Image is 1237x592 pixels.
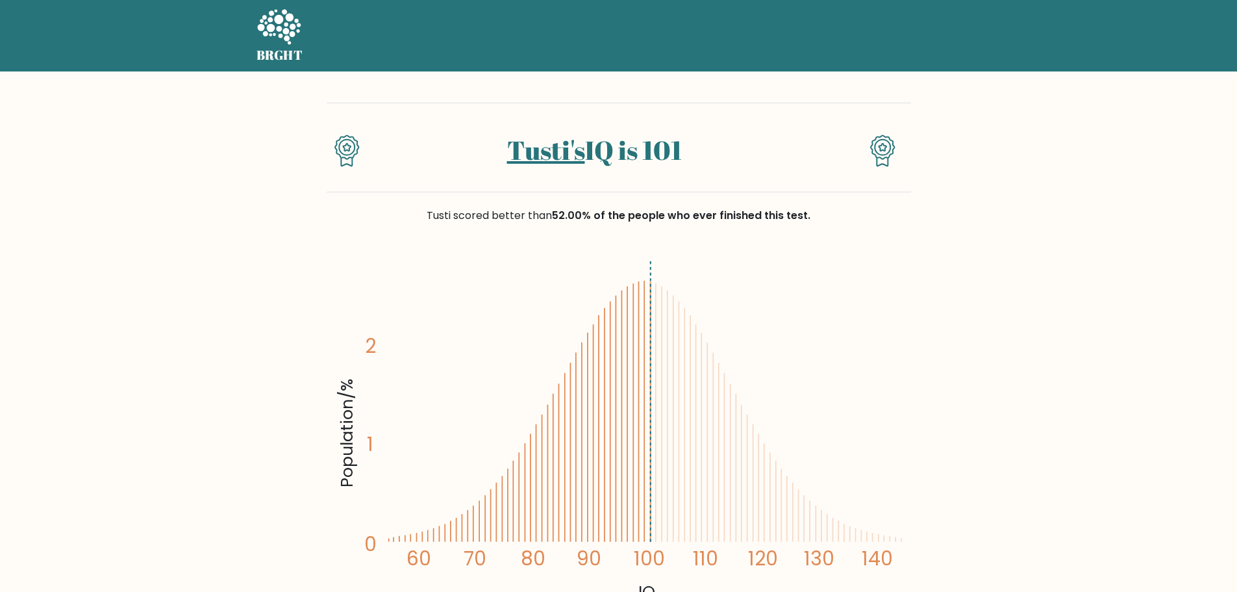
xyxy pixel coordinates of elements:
tspan: 2 [365,333,376,359]
tspan: 80 [520,545,545,572]
div: Tusti scored better than [327,208,911,224]
tspan: 120 [748,545,778,572]
h5: BRGHT [256,47,303,63]
tspan: 0 [364,532,377,558]
tspan: 100 [634,545,665,572]
tspan: 1 [367,431,373,458]
tspan: 130 [804,545,834,572]
a: BRGHT [256,5,303,66]
tspan: Population/% [335,380,358,488]
tspan: 90 [577,545,601,572]
tspan: 60 [406,545,431,572]
tspan: 140 [862,545,893,572]
a: Tusti's [507,133,585,168]
h1: IQ is 101 [382,135,805,166]
tspan: 110 [693,545,718,572]
tspan: 70 [464,545,486,572]
span: 52.00% of the people who ever finished this test. [552,208,810,223]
